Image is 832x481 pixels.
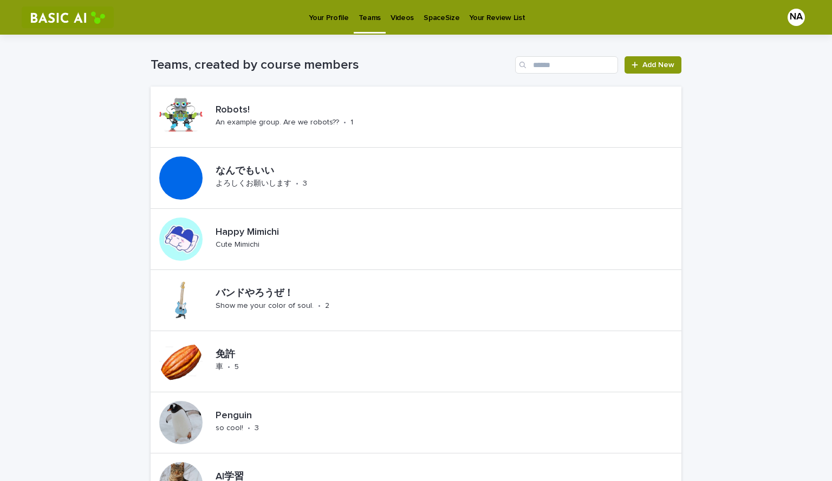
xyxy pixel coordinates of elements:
[151,392,681,453] a: Penguinso cool!•3
[151,57,511,73] h1: Teams, created by course members
[625,56,681,74] a: Add New
[216,118,339,127] p: An example group. Are we robots??
[151,148,681,209] a: なんでもいいよろしくお願いします•3
[216,166,366,177] p: なんでもいい
[216,363,223,372] p: 車
[216,410,295,422] p: Penguin
[515,56,618,74] input: Search
[343,118,346,127] p: •
[303,179,307,188] p: 3
[235,363,239,372] p: 5
[216,240,259,249] p: Cute Mimichi
[227,363,230,372] p: •
[216,301,314,311] p: Show me your color of soul.
[151,87,681,148] a: Robots!An example group. Are we robots??•1
[788,9,805,26] div: NA
[216,104,387,116] p: Robots!
[255,424,259,433] p: 3
[216,227,323,239] p: Happy Mimichi
[216,288,407,300] p: バンドやろうぜ！
[350,118,353,127] p: 1
[151,270,681,331] a: バンドやろうぜ！Show me your color of soul.•2
[216,424,243,433] p: so cool!
[22,6,114,28] img: RtIB8pj2QQiOZo6waziI
[248,424,250,433] p: •
[216,349,258,361] p: 免許
[642,61,674,69] span: Add New
[151,331,681,392] a: 免許車•5
[216,179,291,188] p: よろしくお願いします
[296,179,298,188] p: •
[151,209,681,270] a: Happy MimichiCute Mimichi
[318,301,321,311] p: •
[325,301,329,311] p: 2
